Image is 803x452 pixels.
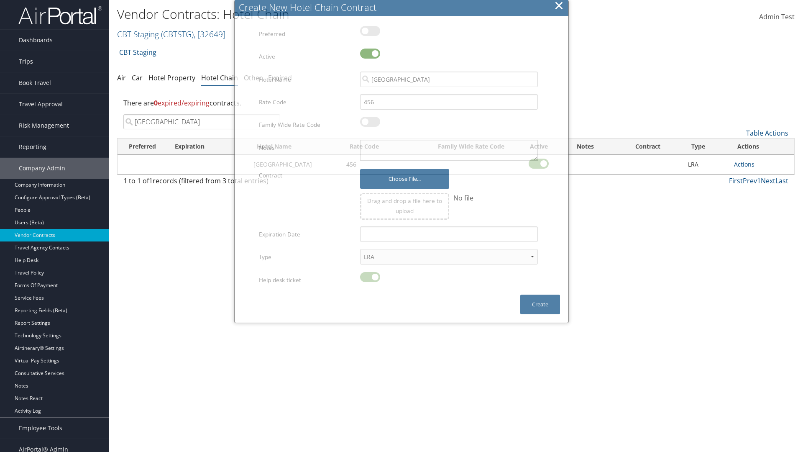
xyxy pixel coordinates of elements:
[612,139,683,155] th: Contract: activate to sort column ascending
[117,73,126,82] a: Air
[117,28,225,40] a: CBT Staging
[18,5,102,25] img: airportal-logo.png
[161,28,194,40] span: ( CBTSTG )
[167,139,249,155] th: Expiration: activate to sort column ascending
[775,176,788,185] a: Last
[123,176,280,190] div: 1 to 1 of records (filtered from 3 total entries)
[259,167,354,183] label: Contract
[194,28,225,40] span: , [ 32649 ]
[19,94,63,115] span: Travel Approval
[149,176,153,185] span: 1
[734,160,754,168] a: Actions
[730,139,794,155] th: Actions
[684,155,730,174] td: LRA
[19,418,62,439] span: Employee Tools
[132,73,143,82] a: Car
[520,295,560,314] button: Create
[757,176,761,185] a: 1
[117,92,795,114] div: There are contracts.
[761,176,775,185] a: Next
[259,72,354,87] label: Hotel Name
[746,128,788,138] a: Table Actions
[19,158,65,179] span: Company Admin
[118,139,167,155] th: Preferred: activate to sort column ascending
[19,51,33,72] span: Trips
[119,44,156,61] a: CBT Staging
[123,114,280,129] input: Search
[154,98,158,108] strong: 0
[684,139,730,155] th: Type: activate to sort column ascending
[259,117,354,133] label: Family Wide Rate Code
[259,140,354,156] label: Notes
[19,136,46,157] span: Reporting
[729,176,743,185] a: First
[19,30,53,51] span: Dashboards
[259,272,354,288] label: Help desk ticket
[453,193,473,203] span: No file
[259,249,354,265] label: Type
[148,73,195,82] a: Hotel Property
[558,139,612,155] th: Notes: activate to sort column ascending
[239,1,568,14] div: Create New Hotel Chain Contract
[743,176,757,185] a: Prev
[259,49,354,64] label: Active
[201,73,238,82] a: Hotel Chain
[259,26,354,42] label: Preferred
[259,226,354,242] label: Expiration Date
[19,115,69,136] span: Risk Management
[759,12,795,21] span: Admin Test
[19,72,51,93] span: Book Travel
[759,4,795,30] a: Admin Test
[367,197,442,215] span: Drag and drop a file here to upload
[259,94,354,110] label: Rate Code
[117,5,569,23] h1: Vendor Contracts: Hotel Chain
[154,98,210,108] span: expired/expiring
